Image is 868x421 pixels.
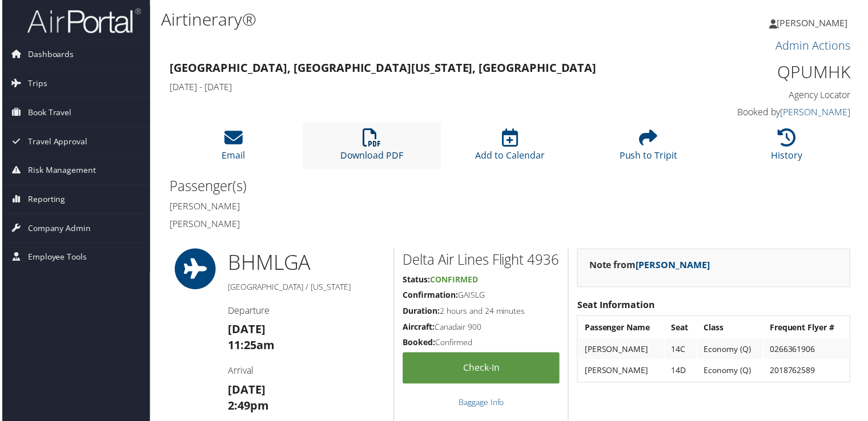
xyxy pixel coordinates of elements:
[26,70,45,98] span: Trips
[26,215,89,244] span: Company Admin
[666,362,698,383] td: 14D
[779,17,850,29] span: [PERSON_NAME]
[26,128,86,156] span: Travel Approval
[220,135,244,163] a: Email
[459,399,504,410] a: Baggage Info
[578,300,656,313] strong: Seat Information
[403,323,435,334] strong: Aircraft:
[168,218,502,231] h4: [PERSON_NAME]
[168,81,677,94] h4: [DATE] - [DATE]
[26,186,63,214] span: Reporting
[403,354,560,386] a: Check-in
[403,252,560,271] h2: Delta Air Lines Flight 4936
[160,7,628,31] h1: Airtinerary®
[26,157,94,185] span: Risk Management
[227,323,264,338] strong: [DATE]
[694,60,853,84] h1: QPUMHK
[403,276,430,286] strong: Status:
[26,41,72,69] span: Dashboards
[227,339,274,354] strong: 11:25am
[403,307,560,318] h5: 2 hours and 24 minutes
[782,106,853,119] a: [PERSON_NAME]
[26,99,70,127] span: Book Travel
[666,341,698,361] td: 14C
[403,338,435,349] strong: Booked:
[778,38,853,53] a: Admin Actions
[227,366,385,379] h4: Arrival
[340,135,403,163] a: Download PDF
[580,341,665,361] td: [PERSON_NAME]
[700,341,765,361] td: Economy (Q)
[26,244,85,273] span: Employee Tools
[773,135,805,163] a: History
[694,89,853,102] h4: Agency Locator
[666,319,698,339] th: Seat
[637,260,711,273] a: [PERSON_NAME]
[430,276,478,286] span: Confirmed
[700,319,765,339] th: Class
[580,319,665,339] th: Passenger Name
[700,362,765,383] td: Economy (Q)
[403,291,560,302] h5: GAISLG
[766,319,851,339] th: Frequent Flyer #
[168,201,502,213] h4: [PERSON_NAME]
[227,283,385,294] h5: [GEOGRAPHIC_DATA] / [US_STATE]
[590,260,711,273] strong: Note from
[227,250,385,278] h1: BHM LGA
[580,362,665,383] td: [PERSON_NAME]
[403,307,440,318] strong: Duration:
[168,177,502,197] h2: Passenger(s)
[403,338,560,350] h5: Confirmed
[621,135,679,163] a: Push to Tripit
[227,400,268,415] strong: 2:49pm
[476,135,545,163] a: Add to Calendar
[227,384,264,399] strong: [DATE]
[403,323,560,334] h5: Canadair 900
[168,60,597,76] strong: [GEOGRAPHIC_DATA], [GEOGRAPHIC_DATA] [US_STATE], [GEOGRAPHIC_DATA]
[694,106,853,119] h4: Booked by
[766,362,851,383] td: 2018762589
[766,341,851,361] td: 0266361906
[25,7,139,34] img: airportal-logo.png
[403,291,458,302] strong: Confirmation:
[771,6,861,40] a: [PERSON_NAME]
[227,306,385,318] h4: Departure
